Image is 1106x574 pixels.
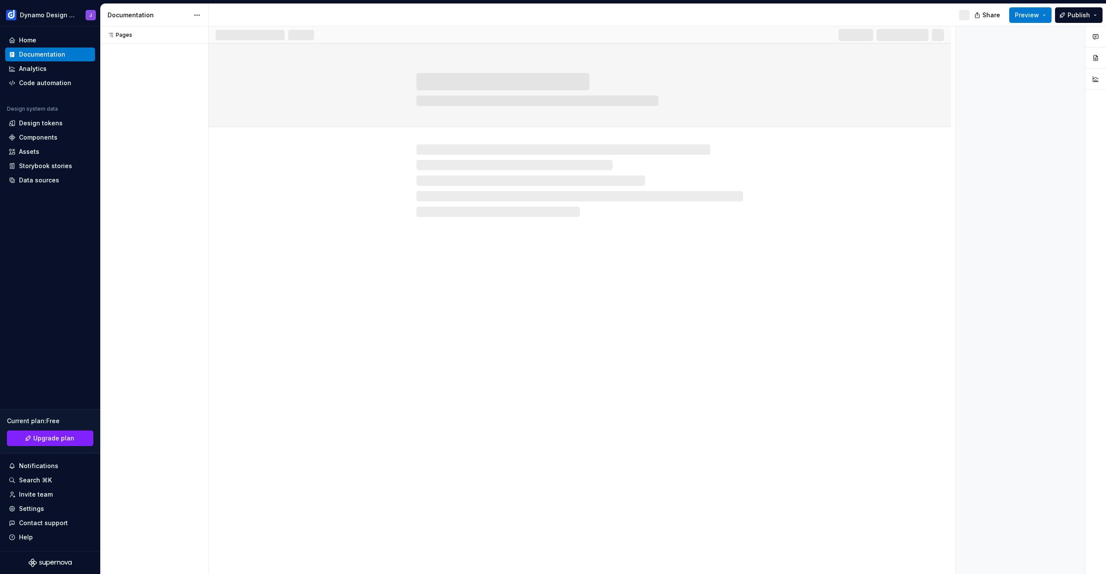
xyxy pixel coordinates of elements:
div: Home [19,36,36,45]
div: Analytics [19,64,47,73]
span: Publish [1068,11,1090,19]
div: Storybook stories [19,162,72,170]
div: Invite team [19,490,53,499]
div: Notifications [19,462,58,470]
img: c5f292b4-1c74-4827-b374-41971f8eb7d9.png [6,10,16,20]
a: Components [5,131,95,144]
span: Upgrade plan [33,434,74,443]
a: Home [5,33,95,47]
button: Share [970,7,1006,23]
a: Invite team [5,488,95,501]
a: Design tokens [5,116,95,130]
a: Settings [5,502,95,516]
button: Help [5,530,95,544]
div: Settings [19,504,44,513]
button: Dynamo Design SystemJ [2,6,99,24]
a: Documentation [5,48,95,61]
a: Assets [5,145,95,159]
div: Design tokens [19,119,63,128]
svg: Supernova Logo [29,558,72,567]
a: Upgrade plan [7,430,93,446]
div: Search ⌘K [19,476,52,485]
a: Code automation [5,76,95,90]
div: Current plan : Free [7,417,93,425]
span: Share [982,11,1000,19]
button: Contact support [5,516,95,530]
div: Assets [19,147,39,156]
button: Publish [1055,7,1103,23]
div: Data sources [19,176,59,185]
button: Notifications [5,459,95,473]
div: Components [19,133,57,142]
div: Code automation [19,79,71,87]
a: Storybook stories [5,159,95,173]
div: Dynamo Design System [20,11,75,19]
span: Preview [1015,11,1039,19]
div: Design system data [7,105,58,112]
div: Contact support [19,519,68,527]
div: Documentation [108,11,189,19]
div: Documentation [19,50,65,59]
a: Analytics [5,62,95,76]
button: Preview [1009,7,1052,23]
div: Pages [104,32,132,38]
button: Search ⌘K [5,473,95,487]
div: Help [19,533,33,542]
a: Data sources [5,173,95,187]
div: J [89,12,92,19]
